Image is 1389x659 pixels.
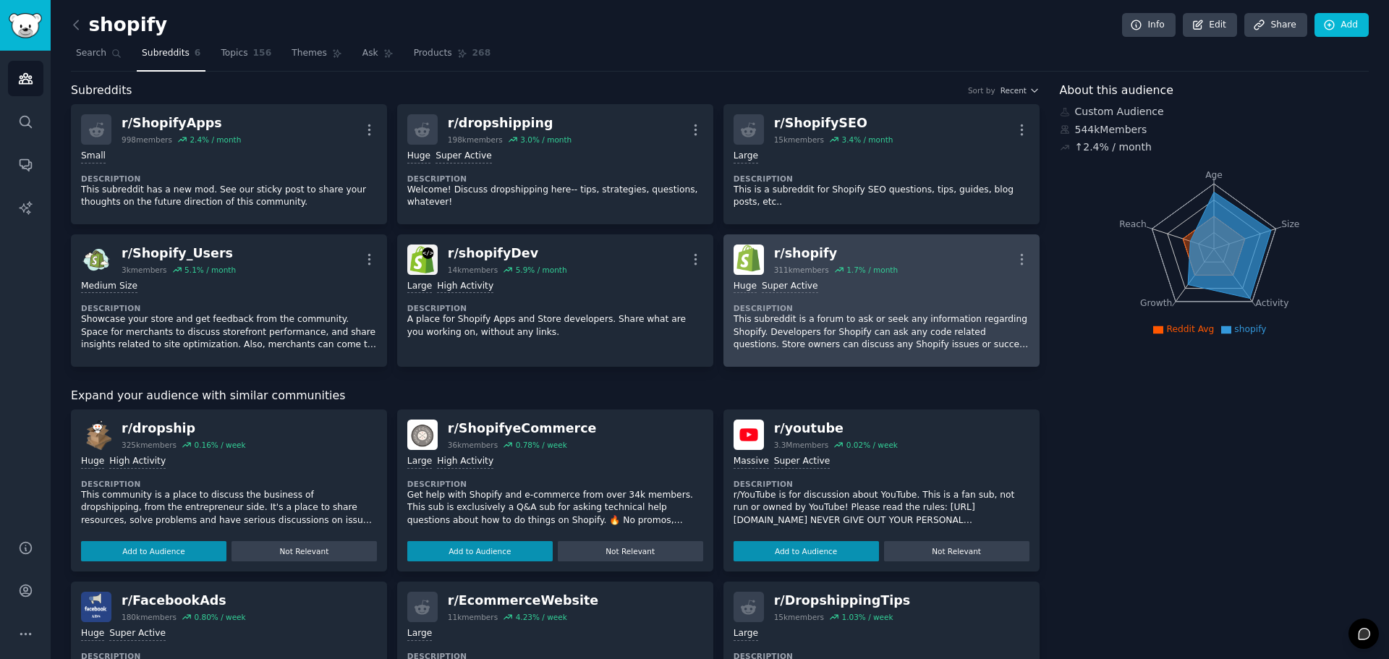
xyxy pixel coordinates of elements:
[81,627,104,641] div: Huge
[846,440,898,450] div: 0.02 % / week
[774,265,829,275] div: 311k members
[774,135,824,145] div: 15k members
[407,455,432,469] div: Large
[734,184,1029,209] p: This is a subreddit for Shopify SEO questions, tips, guides, blog posts, etc..
[516,440,567,450] div: 0.78 % / week
[109,627,166,641] div: Super Active
[1140,298,1172,308] tspan: Growth
[734,627,758,641] div: Large
[122,245,236,263] div: r/ Shopify_Users
[774,245,898,263] div: r/ shopify
[762,280,818,294] div: Super Active
[71,104,387,224] a: r/ShopifyApps998members2.4% / monthSmallDescriptionThis subreddit has a new mod. See our sticky p...
[734,303,1029,313] dt: Description
[122,612,177,622] div: 180k members
[81,489,377,527] p: This community is a place to discuss the business of dropshipping, from the entrepreneur side. It...
[362,47,378,60] span: Ask
[1244,13,1307,38] a: Share
[137,42,205,72] a: Subreddits6
[734,541,879,561] button: Add to Audience
[122,440,177,450] div: 325k members
[409,42,496,72] a: Products268
[841,135,893,145] div: 3.4 % / month
[1001,85,1027,95] span: Recent
[71,387,345,405] span: Expand your audience with similar communities
[122,592,246,610] div: r/ FacebookAds
[448,245,567,263] div: r/ shopifyDev
[968,85,995,95] div: Sort by
[357,42,399,72] a: Ask
[286,42,347,72] a: Themes
[448,440,498,450] div: 36k members
[253,47,272,60] span: 156
[122,114,241,132] div: r/ ShopifyApps
[407,627,432,641] div: Large
[76,47,106,60] span: Search
[81,184,377,209] p: This subreddit has a new mod. See our sticky post to share your thoughts on the future direction ...
[397,234,713,367] a: shopifyDevr/shopifyDev14kmembers5.9% / monthLargeHigh ActivityDescriptionA place for Shopify Apps...
[884,541,1029,561] button: Not Relevant
[407,245,438,275] img: shopifyDev
[774,592,911,610] div: r/ DropshippingTips
[774,455,831,469] div: Super Active
[221,47,247,60] span: Topics
[81,420,111,450] img: dropship
[81,150,106,163] div: Small
[1001,85,1040,95] button: Recent
[81,303,377,313] dt: Description
[216,42,276,72] a: Topics156
[122,265,167,275] div: 3k members
[407,280,432,294] div: Large
[407,489,703,527] p: Get help with Shopify and e-commerce from over 34k members. This sub is exclusively a Q&A sub for...
[81,479,377,489] dt: Description
[407,541,553,561] button: Add to Audience
[190,135,241,145] div: 2.4 % / month
[407,150,430,163] div: Huge
[723,234,1040,367] a: shopifyr/shopify311kmembers1.7% / monthHugeSuper ActiveDescriptionThis subreddit is a forum to as...
[448,420,597,438] div: r/ ShopifyeCommerce
[1060,82,1173,100] span: About this audience
[142,47,190,60] span: Subreddits
[9,13,42,38] img: GummySearch logo
[723,104,1040,224] a: r/ShopifySEO15kmembers3.4% / monthLargeDescriptionThis is a subreddit for Shopify SEO questions, ...
[734,150,758,163] div: Large
[407,174,703,184] dt: Description
[71,234,387,367] a: Shopify_Usersr/Shopify_Users3kmembers5.1% / monthMedium SizeDescriptionShowcase your store and ge...
[71,42,127,72] a: Search
[448,265,498,275] div: 14k members
[397,104,713,224] a: r/dropshipping198kmembers3.0% / monthHugeSuper ActiveDescriptionWelcome! Discuss dropshipping her...
[1234,324,1266,334] span: shopify
[734,489,1029,527] p: r/YouTube is for discussion about YouTube. This is a fan sub, not run or owned by YouTube! Please...
[81,313,377,352] p: Showcase your store and get feedback from the community. Space for merchants to discuss storefron...
[71,82,132,100] span: Subreddits
[472,47,491,60] span: 268
[1255,298,1288,308] tspan: Activity
[81,455,104,469] div: Huge
[81,174,377,184] dt: Description
[516,612,567,622] div: 4.23 % / week
[734,280,757,294] div: Huge
[734,174,1029,184] dt: Description
[71,14,167,37] h2: shopify
[774,420,898,438] div: r/ youtube
[1281,218,1299,229] tspan: Size
[1183,13,1237,38] a: Edit
[734,420,764,450] img: youtube
[81,592,111,622] img: FacebookAds
[437,455,493,469] div: High Activity
[414,47,452,60] span: Products
[407,479,703,489] dt: Description
[407,313,703,339] p: A place for Shopify Apps and Store developers. Share what are you working on, without any links.
[407,184,703,209] p: Welcome! Discuss dropshipping here-- tips, strategies, questions, whatever!
[122,135,172,145] div: 998 members
[1075,140,1152,155] div: ↑ 2.4 % / month
[81,245,111,275] img: Shopify_Users
[407,303,703,313] dt: Description
[81,541,226,561] button: Add to Audience
[184,265,236,275] div: 5.1 % / month
[520,135,572,145] div: 3.0 % / month
[1060,122,1369,137] div: 544k Members
[109,455,166,469] div: High Activity
[1166,324,1214,334] span: Reddit Avg
[194,440,245,450] div: 0.16 % / week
